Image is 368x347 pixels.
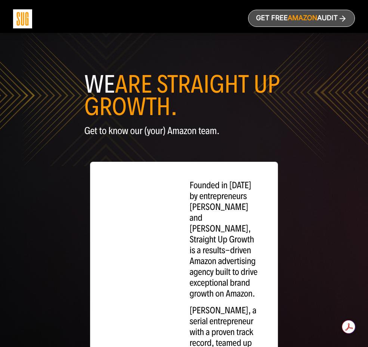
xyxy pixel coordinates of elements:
[84,73,284,118] h1: WE
[288,15,317,22] span: Amazon
[84,126,284,136] p: Get to know our (your) Amazon team.
[13,9,32,28] img: Sug
[190,180,260,299] p: Founded in [DATE] by entrepreneurs [PERSON_NAME] and [PERSON_NAME], Straight Up Growth is a resul...
[248,10,355,27] a: Get freeAmazonAudit
[84,69,280,122] span: ARE STRAIGHT UP GROWTH.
